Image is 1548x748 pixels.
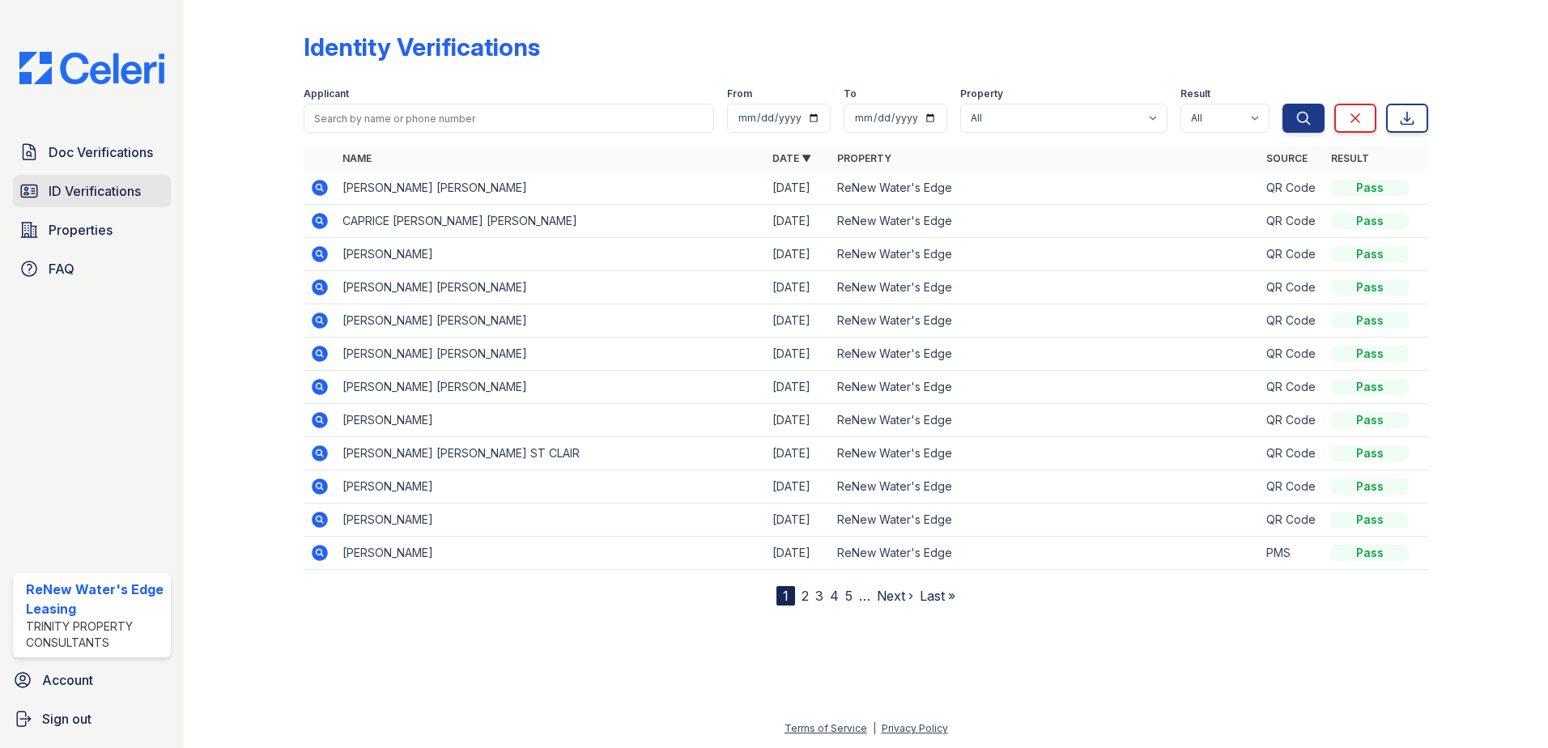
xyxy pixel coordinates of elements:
[873,722,876,734] div: |
[1331,478,1409,495] div: Pass
[304,104,714,133] input: Search by name or phone number
[336,172,766,205] td: [PERSON_NAME] [PERSON_NAME]
[49,181,141,201] span: ID Verifications
[831,437,1261,470] td: ReNew Water's Edge
[960,87,1003,100] label: Property
[859,586,870,606] span: …
[336,238,766,271] td: [PERSON_NAME]
[831,537,1261,570] td: ReNew Water's Edge
[1266,152,1308,164] a: Source
[1260,371,1325,404] td: QR Code
[766,338,831,371] td: [DATE]
[785,722,867,734] a: Terms of Service
[1180,87,1210,100] label: Result
[831,172,1261,205] td: ReNew Water's Edge
[1260,470,1325,504] td: QR Code
[13,214,171,246] a: Properties
[13,136,171,168] a: Doc Verifications
[49,259,74,278] span: FAQ
[1331,412,1409,428] div: Pass
[6,664,177,696] a: Account
[1331,512,1409,528] div: Pass
[831,238,1261,271] td: ReNew Water's Edge
[1260,537,1325,570] td: PMS
[336,437,766,470] td: [PERSON_NAME] [PERSON_NAME] ST CLAIR
[766,371,831,404] td: [DATE]
[766,304,831,338] td: [DATE]
[13,253,171,285] a: FAQ
[1331,213,1409,229] div: Pass
[1331,180,1409,196] div: Pass
[815,588,823,604] a: 3
[336,504,766,537] td: [PERSON_NAME]
[766,470,831,504] td: [DATE]
[336,304,766,338] td: [PERSON_NAME] [PERSON_NAME]
[766,504,831,537] td: [DATE]
[831,271,1261,304] td: ReNew Water's Edge
[49,142,153,162] span: Doc Verifications
[42,709,91,729] span: Sign out
[1331,312,1409,329] div: Pass
[336,205,766,238] td: CAPRICE [PERSON_NAME] [PERSON_NAME]
[6,52,177,84] img: CE_Logo_Blue-a8612792a0a2168367f1c8372b55b34899dd931a85d93a1a3d3e32e68fde9ad4.png
[766,404,831,437] td: [DATE]
[766,238,831,271] td: [DATE]
[42,670,93,690] span: Account
[1331,379,1409,395] div: Pass
[336,404,766,437] td: [PERSON_NAME]
[1331,279,1409,295] div: Pass
[766,537,831,570] td: [DATE]
[831,470,1261,504] td: ReNew Water's Edge
[831,338,1261,371] td: ReNew Water's Edge
[304,32,540,62] div: Identity Verifications
[1331,346,1409,362] div: Pass
[1260,271,1325,304] td: QR Code
[336,271,766,304] td: [PERSON_NAME] [PERSON_NAME]
[336,537,766,570] td: [PERSON_NAME]
[26,618,164,651] div: Trinity Property Consultants
[49,220,113,240] span: Properties
[1260,205,1325,238] td: QR Code
[1260,304,1325,338] td: QR Code
[830,588,839,604] a: 4
[1260,172,1325,205] td: QR Code
[1260,437,1325,470] td: QR Code
[1331,246,1409,262] div: Pass
[1260,338,1325,371] td: QR Code
[304,87,349,100] label: Applicant
[882,722,948,734] a: Privacy Policy
[831,304,1261,338] td: ReNew Water's Edge
[766,172,831,205] td: [DATE]
[336,470,766,504] td: [PERSON_NAME]
[1331,445,1409,461] div: Pass
[6,703,177,735] a: Sign out
[1331,545,1409,561] div: Pass
[13,175,171,207] a: ID Verifications
[766,205,831,238] td: [DATE]
[336,338,766,371] td: [PERSON_NAME] [PERSON_NAME]
[772,152,811,164] a: Date ▼
[877,588,913,604] a: Next ›
[1331,152,1369,164] a: Result
[831,205,1261,238] td: ReNew Water's Edge
[802,588,809,604] a: 2
[831,371,1261,404] td: ReNew Water's Edge
[1260,504,1325,537] td: QR Code
[766,271,831,304] td: [DATE]
[766,437,831,470] td: [DATE]
[776,586,795,606] div: 1
[336,371,766,404] td: [PERSON_NAME] [PERSON_NAME]
[920,588,955,604] a: Last »
[26,580,164,618] div: ReNew Water's Edge Leasing
[845,588,853,604] a: 5
[831,404,1261,437] td: ReNew Water's Edge
[831,504,1261,537] td: ReNew Water's Edge
[727,87,752,100] label: From
[837,152,891,164] a: Property
[1260,238,1325,271] td: QR Code
[844,87,857,100] label: To
[342,152,372,164] a: Name
[1260,404,1325,437] td: QR Code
